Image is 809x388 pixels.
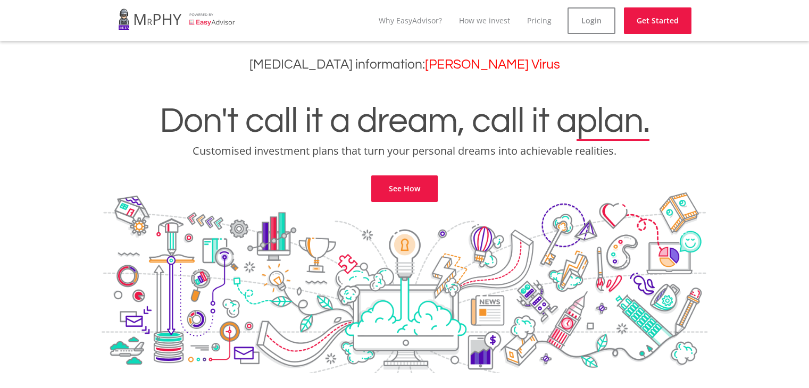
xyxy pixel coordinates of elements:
a: Login [568,7,615,34]
a: Why EasyAdvisor? [379,15,442,26]
p: Customised investment plans that turn your personal dreams into achievable realities. [8,144,801,158]
a: Pricing [527,15,552,26]
a: How we invest [459,15,510,26]
a: Get Started [624,7,691,34]
a: See How [371,175,438,202]
h3: [MEDICAL_DATA] information: [8,57,801,72]
h1: Don't call it a dream, call it a [8,103,801,139]
span: plan. [577,103,649,139]
a: [PERSON_NAME] Virus [425,58,560,71]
